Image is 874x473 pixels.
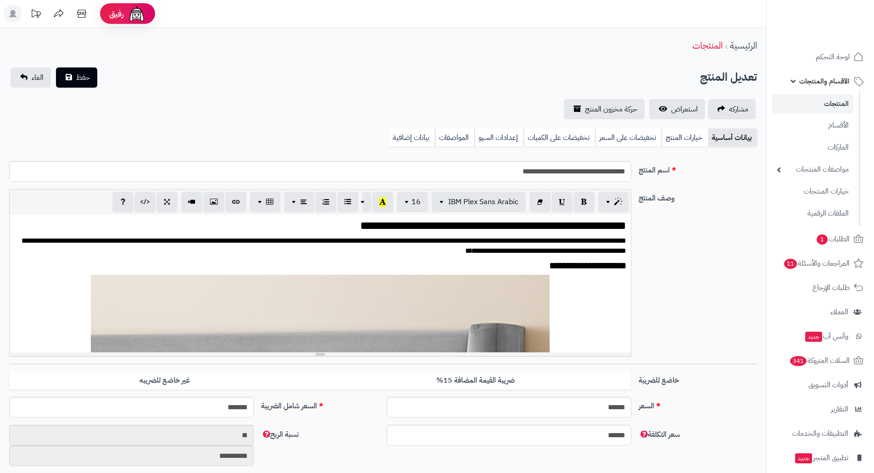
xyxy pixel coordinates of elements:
span: جديد [805,332,822,342]
span: 1 [817,234,828,244]
a: استعراض [649,99,705,119]
button: حفظ [56,67,97,88]
span: لوحة التحكم [816,50,850,63]
a: المراجعات والأسئلة11 [772,252,868,274]
span: مشاركه [729,104,748,115]
span: وآتس آب [804,330,848,343]
a: لوحة التحكم [772,46,868,68]
span: سعر التكلفة [639,429,680,440]
a: وآتس آبجديد [772,325,868,347]
span: أدوات التسويق [808,378,848,391]
span: السلات المتروكة [789,354,850,367]
span: الطلبات [816,233,850,245]
label: غير خاضع للضريبه [9,371,320,390]
span: حفظ [76,72,90,83]
a: إعدادات السيو [474,128,523,147]
a: الطلبات1 [772,228,868,250]
span: المراجعات والأسئلة [783,257,850,270]
span: نسبة الربح [261,429,299,440]
a: خيارات المنتجات [772,182,853,201]
a: تطبيق المتجرجديد [772,447,868,469]
img: ai-face.png [128,5,146,23]
a: تحديثات المنصة [24,5,47,25]
span: 11 [784,258,797,268]
span: IBM Plex Sans Arabic [448,196,518,207]
span: الغاء [32,72,44,83]
label: اسم المنتج [635,161,761,176]
span: 16 [412,196,421,207]
label: ضريبة القيمة المضافة 15% [320,371,631,390]
label: السعر شامل الضريبة [257,397,383,412]
span: جديد [795,453,812,463]
a: الماركات [772,138,853,157]
a: الملفات الرقمية [772,204,853,223]
a: المواصفات [435,128,474,147]
a: الأقسام [772,116,853,135]
label: خاضع للضريبة [635,371,761,386]
a: السلات المتروكة341 [772,350,868,372]
a: تخفيضات على السعر [595,128,662,147]
span: العملاء [830,306,848,318]
img: logo-2.png [812,22,865,41]
a: أدوات التسويق [772,374,868,396]
span: حركة مخزون المنتج [585,104,637,115]
a: التقارير [772,398,868,420]
span: تطبيق المتجر [794,451,848,464]
button: 16 [397,192,428,212]
span: طلبات الإرجاع [813,281,850,294]
a: التطبيقات والخدمات [772,423,868,445]
span: التقارير [831,403,848,416]
span: الأقسام والمنتجات [799,75,850,88]
a: الغاء [11,67,51,88]
a: خيارات المنتج [662,128,708,147]
a: العملاء [772,301,868,323]
a: المنتجات [772,95,853,113]
a: حركة مخزون المنتج [564,99,645,119]
a: المنتجات [692,39,723,52]
span: استعراض [671,104,698,115]
a: طلبات الإرجاع [772,277,868,299]
a: مواصفات المنتجات [772,160,853,179]
span: التطبيقات والخدمات [792,427,848,440]
a: مشاركه [708,99,756,119]
h2: تعديل المنتج [700,68,757,87]
a: بيانات أساسية [708,128,757,147]
button: IBM Plex Sans Arabic [432,192,526,212]
label: السعر [635,397,761,412]
label: وصف المنتج [635,189,761,204]
a: بيانات إضافية [389,128,435,147]
a: تخفيضات على الكميات [523,128,595,147]
span: رفيق [109,8,124,19]
a: الرئيسية [730,39,757,52]
span: 341 [790,356,807,366]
